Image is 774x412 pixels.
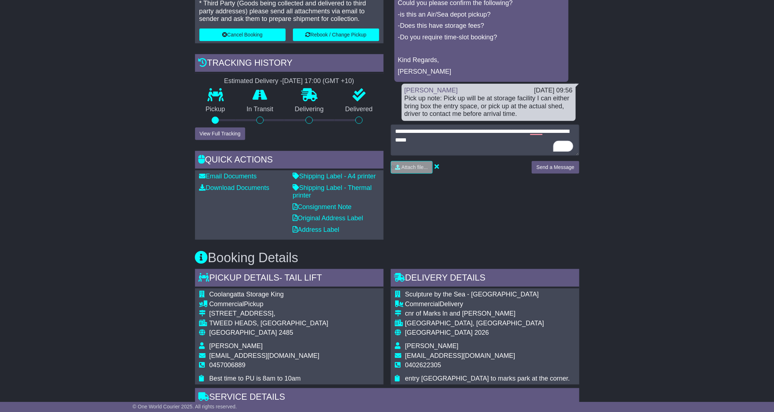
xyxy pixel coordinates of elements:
span: 0457006889 [209,361,246,369]
p: In Transit [236,105,284,113]
button: Send a Message [532,161,579,174]
span: 2026 [475,329,489,336]
button: View Full Tracking [195,127,245,140]
span: Coolangatta Storage King [209,291,284,298]
span: entry [GEOGRAPHIC_DATA] to marks park at the corner. [405,375,570,382]
span: Best time to PU is 8am to 10am [209,375,301,382]
div: Quick Actions [195,151,384,170]
a: Download Documents [199,184,269,191]
span: [PERSON_NAME] [209,342,263,350]
a: Shipping Label - A4 printer [293,173,376,180]
a: Address Label [293,226,340,233]
div: Tracking history [195,54,384,74]
div: [STREET_ADDRESS], [209,310,328,318]
div: Service Details [195,388,579,408]
div: Pickup Details [195,269,384,289]
div: Pick up note: Pick up will be at storage facility I can either bring box the entry space, or pick... [405,95,573,118]
span: [GEOGRAPHIC_DATA] [405,329,473,336]
span: Commercial [405,300,440,308]
p: Pickup [195,105,236,113]
div: cnr of Marks ln and [PERSON_NAME] [405,310,570,318]
textarea: To enrich screen reader interactions, please activate Accessibility in Grammarly extension settings [391,125,579,156]
div: [DATE] 09:56 [534,87,573,95]
span: - Tail Lift [279,273,322,282]
div: [DATE] 17:00 (GMT +10) [282,77,354,85]
div: Pickup [209,300,328,308]
div: Delivery [405,300,570,308]
a: [PERSON_NAME] [405,87,458,94]
span: [PERSON_NAME] [405,342,459,350]
h3: Booking Details [195,251,579,265]
span: [GEOGRAPHIC_DATA] [209,329,277,336]
a: Shipping Label - Thermal printer [293,184,372,199]
div: TWEED HEADS, [GEOGRAPHIC_DATA] [209,320,328,328]
span: Sculpture by the Sea - [GEOGRAPHIC_DATA] [405,291,539,298]
div: Delivery Details [391,269,579,289]
a: Original Address Label [293,214,363,222]
button: Cancel Booking [199,29,286,41]
span: Commercial [209,300,244,308]
span: © One World Courier 2025. All rights reserved. [133,404,237,409]
span: 0402622305 [405,361,441,369]
span: [EMAIL_ADDRESS][DOMAIN_NAME] [209,352,320,359]
p: -Does this have storage fees? [398,22,565,30]
p: [PERSON_NAME] [398,68,565,76]
a: Email Documents [199,173,257,180]
p: -is this an Air/Sea depot pickup? [398,11,565,19]
p: Kind Regards, [398,56,565,64]
p: Delivering [284,105,335,113]
span: [EMAIL_ADDRESS][DOMAIN_NAME] [405,352,515,359]
p: Delivered [334,105,384,113]
div: [GEOGRAPHIC_DATA], [GEOGRAPHIC_DATA] [405,320,570,328]
button: Rebook / Change Pickup [293,29,379,41]
a: Consignment Note [293,203,352,211]
p: -Do you require time-slot booking? [398,34,565,42]
span: 2485 [279,329,293,336]
div: Estimated Delivery - [195,77,384,85]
